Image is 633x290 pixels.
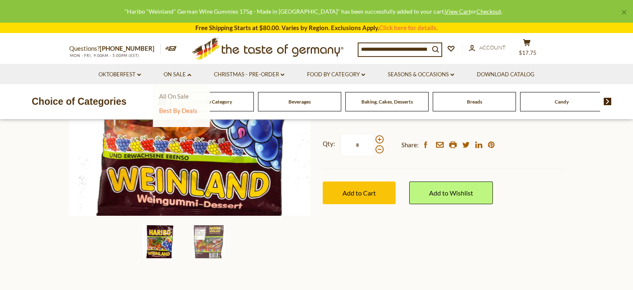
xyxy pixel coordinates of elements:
div: "Haribo "Weinland" German Wine Gummies 175g - Made in [GEOGRAPHIC_DATA]" has been successfully ad... [7,7,620,16]
a: Add to Wishlist [409,182,493,204]
img: Haribo "Weinland" German Wine Gummies 175g - Made in Germany [192,225,225,258]
span: Add to Cart [342,189,376,197]
a: Account [469,43,506,52]
a: Click here for details. [379,24,438,31]
a: Food By Category [193,99,232,105]
a: Seasons & Occasions [388,70,454,79]
button: $17.75 [514,39,539,59]
a: Checkout [476,8,501,15]
a: On Sale [164,70,191,79]
button: Add to Cart [323,182,396,204]
span: MON - FRI, 9:00AM - 5:00PM (EST) [69,53,139,58]
img: Haribo "Weinland" German Wine Gummies 175g - Made in Germany [143,225,176,258]
a: Beverages [288,99,311,105]
p: Questions? [69,43,161,54]
a: All On Sale [159,92,189,100]
span: Share: [401,140,419,150]
a: × [621,10,626,15]
input: Qty: [340,134,374,156]
a: Food By Category [307,70,365,79]
a: Candy [555,99,569,105]
a: Christmas - PRE-ORDER [214,70,284,79]
a: Breads [467,99,482,105]
img: next arrow [604,98,612,105]
a: View Cart [445,8,471,15]
a: Baking, Cakes, Desserts [361,99,413,105]
a: Oktoberfest [98,70,141,79]
a: [PHONE_NUMBER] [100,45,155,52]
a: Download Catalog [477,70,535,79]
strong: Qty: [323,139,335,149]
a: Best By Deals [159,107,197,114]
span: $17.75 [519,50,537,56]
span: Account [479,44,506,51]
